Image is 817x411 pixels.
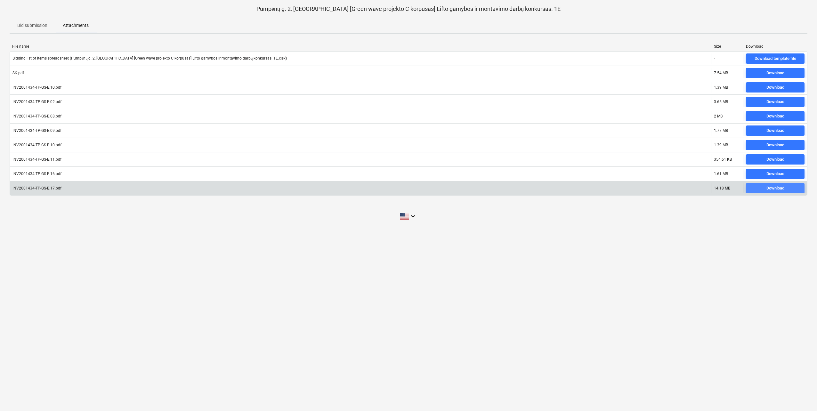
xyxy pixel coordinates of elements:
[12,128,61,133] div: INV2001434-TP-GS-B.09.pdf
[746,140,805,150] button: Download
[17,22,47,29] p: Bid submission
[714,172,728,176] div: 1.61 MB
[766,141,784,149] div: Download
[63,22,89,29] p: Attachments
[714,71,728,75] div: 7.54 MB
[746,97,805,107] button: Download
[766,156,784,163] div: Download
[746,125,805,136] button: Download
[746,169,805,179] button: Download
[746,68,805,78] button: Download
[12,114,61,118] div: INV2001434-TP-GS-B.08.pdf
[10,5,807,13] p: Pumpėnų g. 2, [GEOGRAPHIC_DATA] [Green wave projekto C korpusas] Lifto gamybos ir montavimo darbų...
[12,85,61,90] div: INV2001434-TP-GS-B.10.pdf
[766,170,784,178] div: Download
[12,186,61,190] div: INV2001434-TP-GS-B.17.pdf
[409,213,417,220] i: keyboard_arrow_down
[714,128,728,133] div: 1.77 MB
[766,84,784,91] div: Download
[12,100,61,104] div: INV2001434-TP-GS-B.02.pdf
[714,186,730,190] div: 14.18 MB
[12,44,709,49] div: File name
[746,82,805,93] button: Download
[746,111,805,121] button: Download
[766,113,784,120] div: Download
[746,183,805,193] button: Download
[746,154,805,165] button: Download
[714,157,732,162] div: 354.61 KB
[714,100,728,104] div: 3.65 MB
[714,44,741,49] div: Size
[766,69,784,77] div: Download
[12,157,61,162] div: INV2001434-TP-GS-B.11.pdf
[714,85,728,90] div: 1.39 MB
[12,172,61,176] div: INV2001434-TP-GS-B.16.pdf
[714,114,723,118] div: 2 MB
[766,127,784,134] div: Download
[766,98,784,106] div: Download
[12,143,61,147] div: INV2001434-TP-GS-B.10.pdf
[746,53,805,64] button: Download template file
[12,71,24,75] div: SK.pdf
[755,55,796,62] div: Download template file
[12,56,287,61] div: Bidding list of items spreadsheet (Pumpėnų g. 2, [GEOGRAPHIC_DATA] [Green wave projekto C korpusa...
[746,44,805,49] div: Download
[714,143,728,147] div: 1.39 MB
[766,185,784,192] div: Download
[714,56,715,61] div: -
